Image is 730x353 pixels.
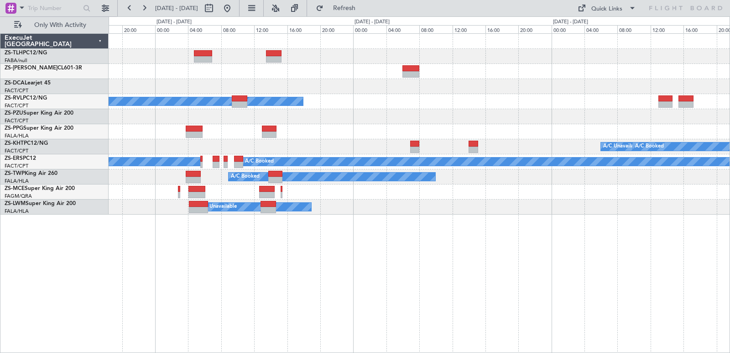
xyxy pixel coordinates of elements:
a: ZS-PPGSuper King Air 200 [5,126,73,131]
span: ZS-[PERSON_NAME] [5,65,57,71]
div: 16:00 [485,25,518,33]
div: 12:00 [651,25,683,33]
span: ZS-PPG [5,126,23,131]
div: A/C Booked [635,140,664,153]
a: ZS-TLHPC12/NG [5,50,47,56]
span: ZS-PZU [5,111,23,116]
a: FALA/HLA [5,208,29,215]
div: 20:00 [320,25,353,33]
a: ZS-TWPKing Air 260 [5,171,57,176]
a: FALA/HLA [5,132,29,139]
div: 08:00 [617,25,650,33]
span: Refresh [325,5,364,11]
span: ZS-LWM [5,201,26,206]
a: ZS-DCALearjet 45 [5,80,51,86]
a: ZS-LWMSuper King Air 200 [5,201,76,206]
span: ZS-KHT [5,141,24,146]
div: 08:00 [221,25,254,33]
span: ZS-DCA [5,80,25,86]
div: 20:00 [518,25,551,33]
a: ZS-RVLPC12/NG [5,95,47,101]
a: FACT/CPT [5,87,28,94]
span: Only With Activity [24,22,96,28]
span: ZS-ERS [5,156,23,161]
div: 12:00 [254,25,287,33]
a: FAGM/QRA [5,193,32,200]
div: 04:00 [386,25,419,33]
a: ZS-KHTPC12/NG [5,141,48,146]
a: ZS-[PERSON_NAME]CL601-3R [5,65,82,71]
span: ZS-RVL [5,95,23,101]
div: 08:00 [419,25,452,33]
div: 12:00 [453,25,485,33]
a: ZS-ERSPC12 [5,156,36,161]
div: A/C Booked [245,155,274,169]
div: [DATE] - [DATE] [553,18,588,26]
div: [DATE] - [DATE] [156,18,192,26]
span: ZS-MCE [5,186,25,191]
a: ZS-PZUSuper King Air 200 [5,111,73,116]
div: A/C Unavailable [603,140,641,153]
div: 20:00 [122,25,155,33]
div: A/C Booked [231,170,260,184]
a: FACT/CPT [5,163,28,169]
span: ZS-TLH [5,50,23,56]
a: ZS-MCESuper King Air 200 [5,186,75,191]
div: 16:00 [287,25,320,33]
span: ZS-TWP [5,171,25,176]
div: A/C Unavailable [199,200,237,214]
div: 04:00 [584,25,617,33]
div: [DATE] - [DATE] [355,18,390,26]
span: [DATE] - [DATE] [155,4,198,12]
button: Refresh [312,1,366,16]
a: FALA/HLA [5,178,29,184]
input: Trip Number [28,1,80,15]
div: 00:00 [552,25,584,33]
div: 16:00 [683,25,716,33]
a: FABA/null [5,57,27,64]
a: FACT/CPT [5,117,28,124]
a: FACT/CPT [5,148,28,154]
div: Quick Links [591,5,622,14]
div: 00:00 [155,25,188,33]
div: 04:00 [188,25,221,33]
div: 00:00 [353,25,386,33]
button: Only With Activity [10,18,99,32]
a: FACT/CPT [5,102,28,109]
button: Quick Links [573,1,641,16]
